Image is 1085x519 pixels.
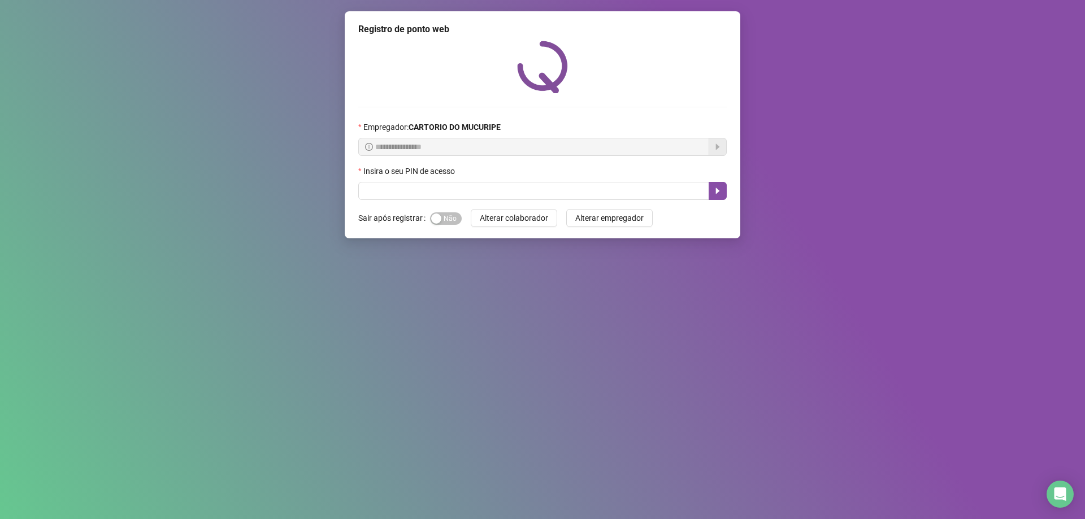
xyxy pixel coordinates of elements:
span: caret-right [713,186,722,195]
img: QRPoint [517,41,568,93]
span: Empregador : [363,121,501,133]
button: Alterar colaborador [471,209,557,227]
strong: CARTORIO DO MUCURIPE [409,123,501,132]
span: info-circle [365,143,373,151]
div: Open Intercom Messenger [1047,481,1074,508]
button: Alterar empregador [566,209,653,227]
span: Alterar empregador [575,212,644,224]
label: Insira o seu PIN de acesso [358,165,462,177]
span: Alterar colaborador [480,212,548,224]
div: Registro de ponto web [358,23,727,36]
label: Sair após registrar [358,209,430,227]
